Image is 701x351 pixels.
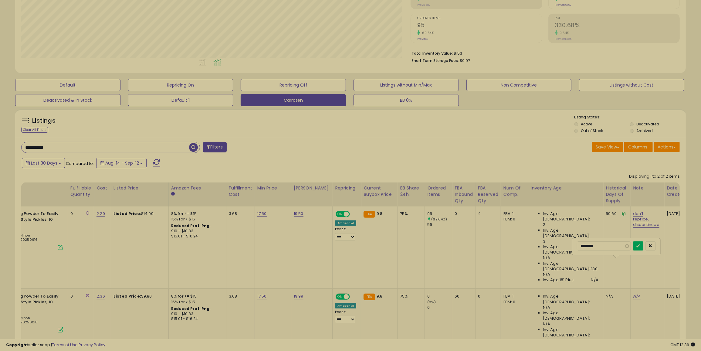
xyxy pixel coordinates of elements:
[171,316,222,322] div: $15.01 - $16.24
[543,272,550,277] span: N/A
[70,185,91,198] div: Fulfillable Quantity
[543,277,575,283] span: Inv. Age 181 Plus:
[411,49,675,56] li: $153
[427,211,452,216] div: 95
[171,185,224,191] div: Amazon Fees
[171,229,222,234] div: $10 - $10.83
[294,211,303,217] a: 19.50
[70,294,89,299] div: 0
[105,160,139,166] span: Aug-14 - Sep-12
[241,79,346,91] button: Repricing Off
[503,211,523,216] div: FBA: 1
[417,22,542,30] h2: 95
[349,294,359,299] span: OFF
[6,342,28,348] strong: Copyright
[22,158,65,168] button: Last 30 Days
[171,234,222,239] div: $15.01 - $16.24
[171,191,175,197] small: Amazon Fees.
[336,212,344,217] span: ON
[543,310,598,321] span: Inv. Age [DEMOGRAPHIC_DATA]:
[417,17,542,20] span: Ordered Items
[70,211,89,216] div: 0
[411,58,459,63] b: Short Term Storage Fees:
[555,22,679,30] h2: 330.68%
[543,321,550,327] span: N/A
[364,211,375,218] small: FBA
[503,299,523,305] div: FBM: 0
[171,294,222,299] div: 8% for <= $15
[335,310,356,323] div: Preset:
[335,220,356,226] div: Amazon AI
[543,222,545,227] span: 2
[171,223,211,228] b: Reduced Prof. Rng.
[171,306,211,311] b: Reduced Prof. Rng.
[628,144,647,150] span: Columns
[400,211,420,216] div: 75%
[257,293,267,299] a: 17.50
[543,255,550,261] span: N/A
[294,185,330,191] div: [PERSON_NAME]
[79,342,105,348] a: Privacy Policy
[128,79,233,91] button: Repricing On
[229,185,252,198] div: Fulfillment Cost
[229,294,250,299] div: 3.68
[171,216,222,222] div: 15% for > $15
[6,342,105,348] div: seller snap | |
[427,305,452,310] div: 0
[427,294,452,299] div: 0
[478,294,496,299] div: 0
[581,121,592,127] label: Active
[113,294,164,299] div: $9.80
[466,79,572,91] button: Non Competitive
[543,338,550,343] span: N/A
[335,185,358,191] div: Repricing
[531,185,601,191] div: Inventory Age
[654,142,680,152] button: Actions
[349,212,359,217] span: OFF
[15,79,120,91] button: Default
[667,211,691,216] div: [DATE]
[377,293,382,299] span: 9.8
[113,185,166,191] div: Listed Price
[15,94,120,106] button: Deactivated & In Stock
[624,142,653,152] button: Columns
[171,299,222,305] div: 15% for > $15
[636,128,653,133] label: Archived
[478,185,498,204] div: FBA Reserved Qty
[543,244,598,255] span: Inv. Age [DEMOGRAPHIC_DATA]:
[113,211,141,216] b: Listed Price:
[503,185,526,198] div: Num of Comp.
[503,294,523,299] div: FBA: 1
[555,17,679,20] span: ROI
[633,293,640,299] a: N/A
[667,185,693,198] div: Date Created
[96,158,147,168] button: Aug-14 - Sep-12
[97,185,108,191] div: Cost
[229,211,250,216] div: 3.68
[606,211,626,216] div: 59.60
[257,185,289,191] div: Min Price
[427,300,436,305] small: (0%)
[364,185,395,198] div: Current Buybox Price
[478,211,496,216] div: 4
[543,294,598,305] span: Inv. Age [DEMOGRAPHIC_DATA]:
[128,94,233,106] button: Default 1
[241,94,346,106] button: Carroten
[32,117,56,125] h5: Listings
[354,94,459,106] button: BB 0%
[555,3,571,7] small: Prev: 25.00%
[574,114,686,120] p: Listing States:
[171,211,222,216] div: 8% for <= $15
[629,174,680,179] div: Displaying 1 to 2 of 2 items
[543,305,550,310] span: N/A
[503,216,523,222] div: FBM: 0
[377,211,382,216] span: 9.8
[667,294,691,299] div: [DATE]
[633,211,659,228] a: don't reprice, discontinued
[113,293,141,299] b: Listed Price:
[460,58,470,63] span: $0.97
[97,211,105,217] a: 2.29
[606,294,626,299] div: N/A
[335,227,356,240] div: Preset:
[427,222,452,227] div: 56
